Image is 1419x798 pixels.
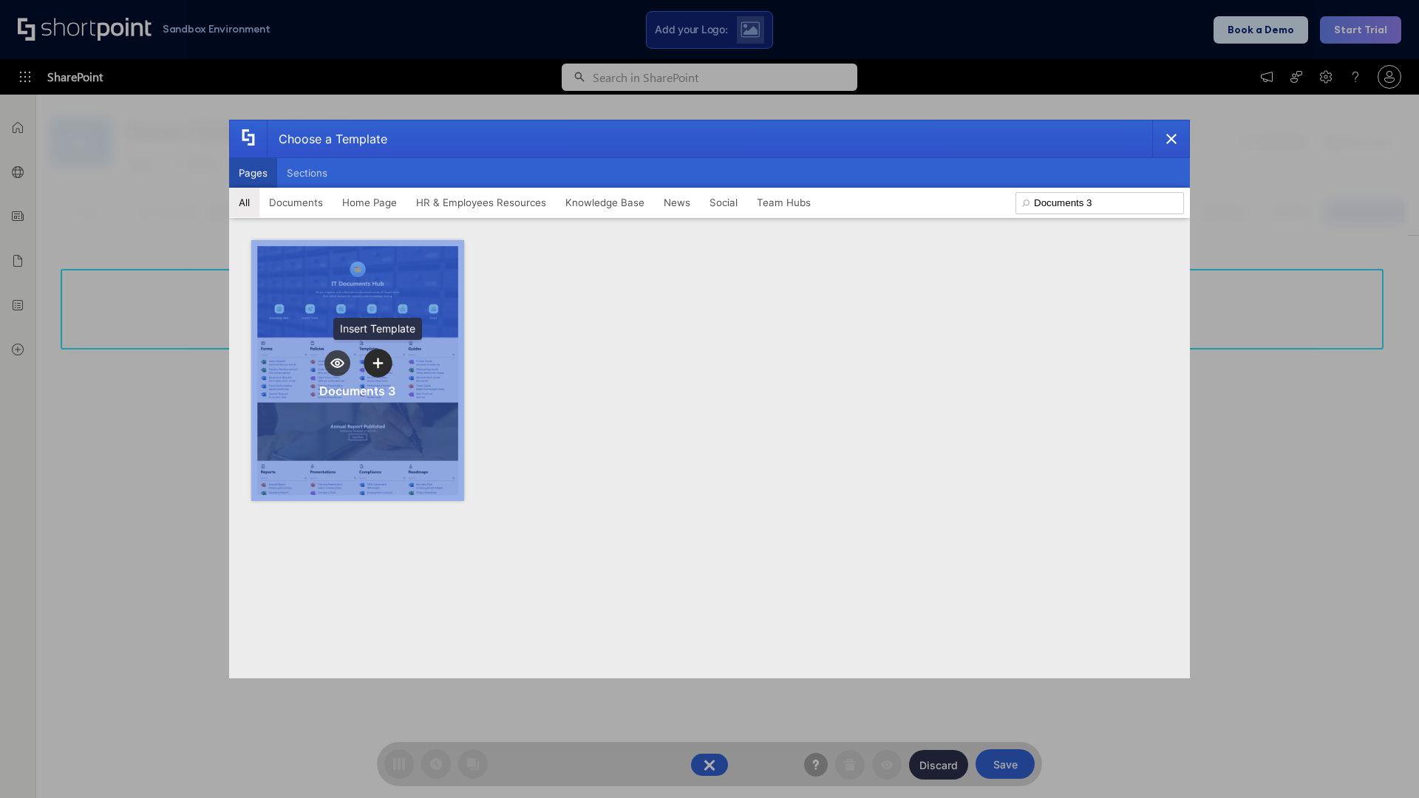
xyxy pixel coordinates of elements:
input: Search [1015,192,1184,214]
button: All [229,188,259,217]
iframe: Chat Widget [1345,727,1419,798]
button: News [654,188,700,217]
button: Pages [229,158,277,188]
button: Documents [259,188,333,217]
button: Home Page [333,188,406,217]
button: Team Hubs [747,188,820,217]
div: Choose a Template [267,120,387,157]
div: Documents 3 [319,383,395,398]
button: Social [700,188,747,217]
div: template selector [229,120,1190,678]
button: HR & Employees Resources [406,188,556,217]
button: Knowledge Base [556,188,654,217]
button: Sections [277,158,337,188]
